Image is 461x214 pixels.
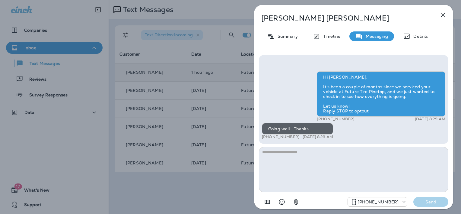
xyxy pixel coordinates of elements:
[415,117,445,122] p: [DATE] 8:29 AM
[303,135,333,139] p: [DATE] 8:29 AM
[262,135,300,139] p: [PHONE_NUMBER]
[348,198,407,206] div: +1 (928) 232-1970
[317,71,445,117] div: Hi [PERSON_NAME], It’s been a couple of months since we serviced your vehicle at Future Tire Pine...
[262,123,333,135] div: Going well. Thanks.
[363,34,388,39] p: Messaging
[275,34,298,39] p: Summary
[358,199,399,204] p: [PHONE_NUMBER]
[261,196,273,208] button: Add in a premade template
[276,196,288,208] button: Select an emoji
[320,34,340,39] p: Timeline
[410,34,428,39] p: Details
[261,14,426,22] p: [PERSON_NAME] [PERSON_NAME]
[317,117,354,122] p: [PHONE_NUMBER]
